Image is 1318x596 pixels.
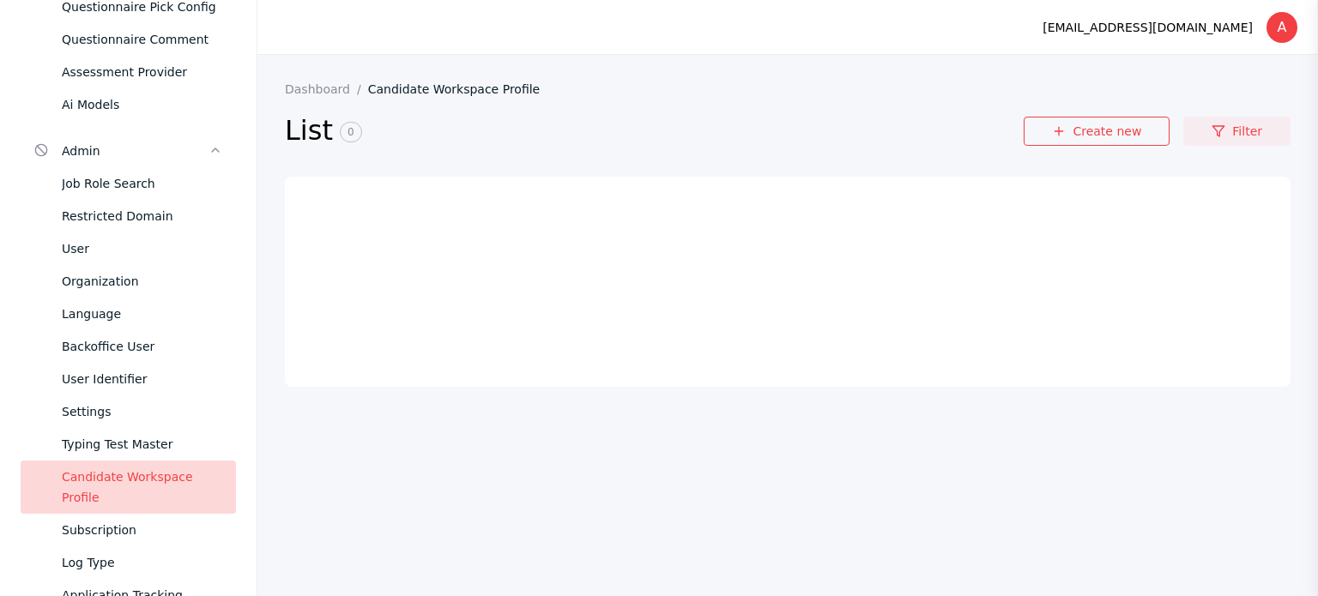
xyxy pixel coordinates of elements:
div: User Identifier [62,369,222,389]
a: Candidate Workspace Profile [368,82,554,96]
a: User [21,232,236,265]
div: Questionnaire Comment [62,29,222,50]
div: Backoffice User [62,336,222,357]
a: Typing Test Master [21,428,236,461]
div: A [1267,12,1297,43]
a: Language [21,298,236,330]
a: Dashboard [285,82,368,96]
a: Restricted Domain [21,200,236,232]
div: Typing Test Master [62,434,222,455]
div: Organization [62,271,222,292]
div: Language [62,304,222,324]
a: Organization [21,265,236,298]
div: User [62,238,222,259]
div: Job Role Search [62,173,222,194]
div: Assessment Provider [62,62,222,82]
a: Backoffice User [21,330,236,363]
a: Log Type [21,546,236,579]
div: Restricted Domain [62,206,222,226]
a: Filter [1183,117,1291,146]
h2: List [285,113,1024,149]
div: Subscription [62,520,222,540]
a: Subscription [21,514,236,546]
a: Ai Models [21,88,236,121]
a: Questionnaire Comment [21,23,236,56]
div: Log Type [62,552,222,573]
div: Settings [62,401,222,422]
a: Create new [1024,117,1170,146]
span: 0 [340,122,362,142]
div: Ai Models [62,94,222,115]
div: Candidate Workspace Profile [62,467,222,508]
a: Job Role Search [21,167,236,200]
div: [EMAIL_ADDRESS][DOMAIN_NAME] [1043,17,1253,38]
a: Assessment Provider [21,56,236,88]
div: Admin [62,141,209,161]
a: Candidate Workspace Profile [21,461,236,514]
a: User Identifier [21,363,236,395]
a: Settings [21,395,236,428]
